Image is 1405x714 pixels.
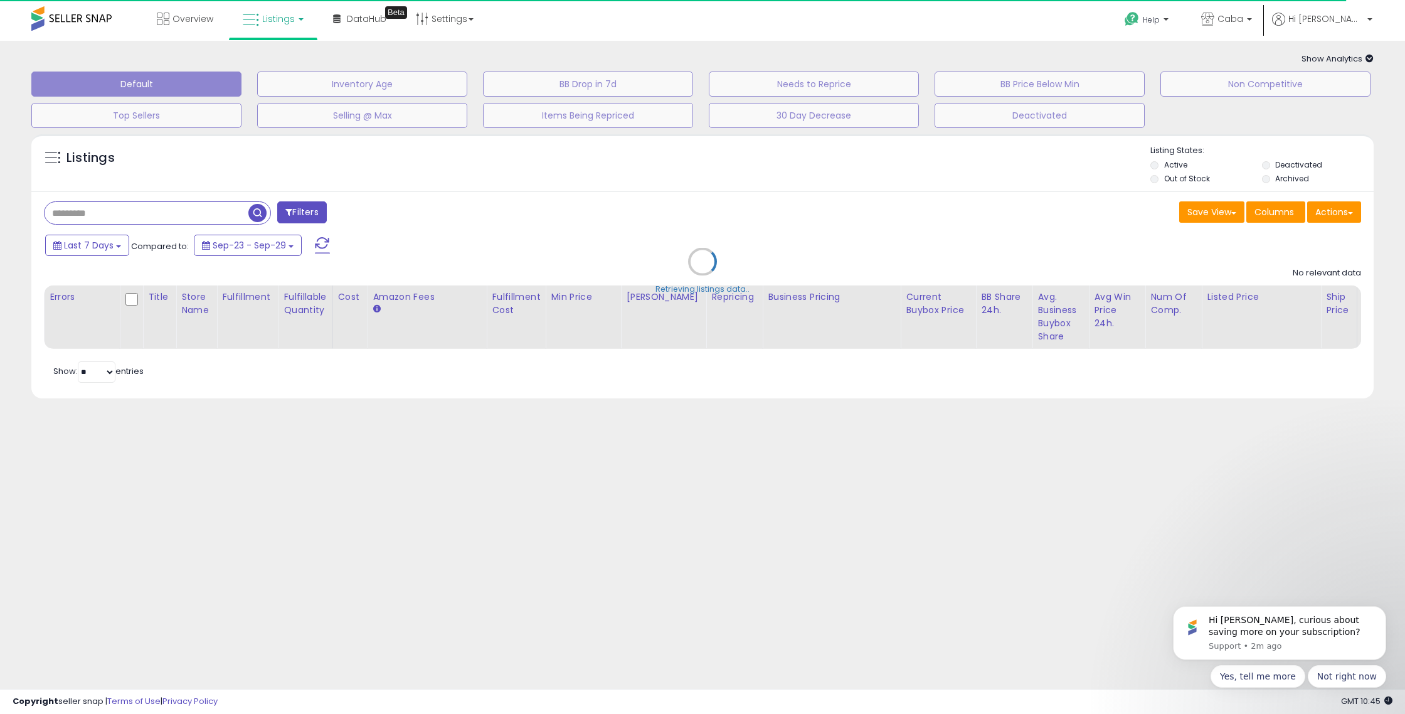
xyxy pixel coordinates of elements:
a: Help [1115,2,1181,41]
button: BB Drop in 7d [483,72,693,97]
i: Get Help [1124,11,1140,27]
button: 30 Day Decrease [709,103,919,128]
button: Inventory Age [257,72,467,97]
span: Hi [PERSON_NAME] [1288,13,1364,25]
div: Retrieving listings data.. [655,284,750,295]
span: Caba [1217,13,1243,25]
button: Items Being Repriced [483,103,693,128]
button: Needs to Reprice [709,72,919,97]
span: Overview [172,13,213,25]
span: Help [1143,14,1160,25]
span: Show Analytics [1302,53,1374,65]
a: Hi [PERSON_NAME] [1272,13,1372,41]
button: Non Competitive [1160,72,1371,97]
button: Default [31,72,241,97]
span: DataHub [347,13,386,25]
span: Listings [262,13,295,25]
button: BB Price Below Min [935,72,1145,97]
button: Top Sellers [31,103,241,128]
button: Selling @ Max [257,103,467,128]
button: Deactivated [935,103,1145,128]
div: Tooltip anchor [385,6,407,19]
